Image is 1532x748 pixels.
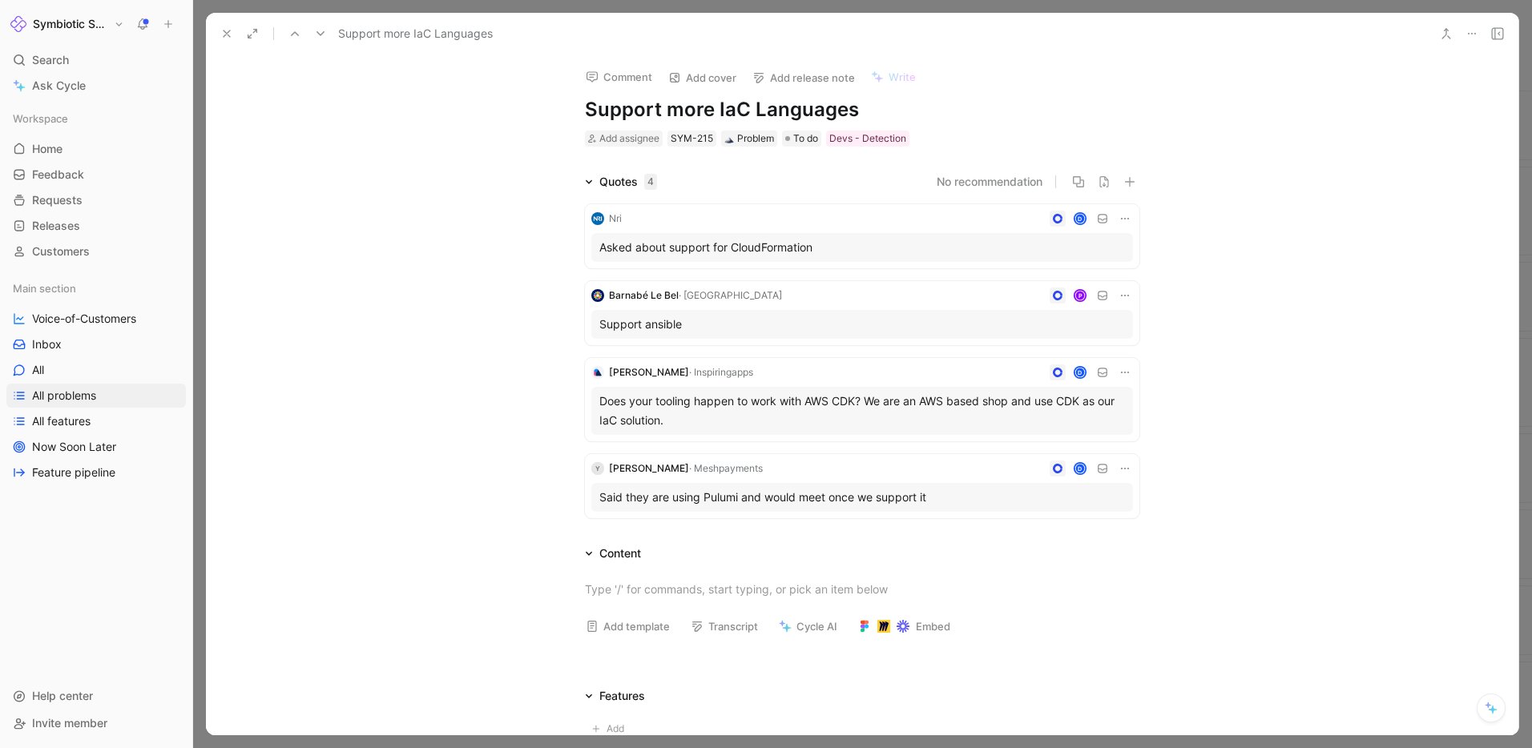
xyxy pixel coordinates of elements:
[579,615,677,637] button: Add template
[32,167,84,183] span: Feedback
[33,17,107,31] h1: Symbiotic Security
[32,439,116,455] span: Now Soon Later
[599,544,641,563] div: Content
[32,464,115,481] span: Feature pipeline
[721,131,777,147] div: 🗻Problem
[6,214,186,238] a: Releases
[599,132,659,144] span: Add assignee
[32,243,90,259] span: Customers
[32,141,62,157] span: Home
[10,16,26,32] img: Symbiotic Security
[772,615,845,637] button: Cycle AI
[32,218,80,234] span: Releases
[6,13,128,35] button: Symbiotic SecuritySymbiotic Security
[32,336,62,352] span: Inbox
[864,66,923,88] button: Write
[6,163,186,187] a: Feedback
[889,70,916,84] span: Write
[579,66,659,88] button: Comment
[644,174,657,190] div: 4
[689,462,763,474] span: · Meshpayments
[6,74,186,98] a: Ask Cycle
[599,392,1125,430] div: Does your tooling happen to work with AWS CDK? We are an AWS based shop and use CDK as our IaC so...
[599,172,657,191] div: Quotes
[689,366,753,378] span: · Inspiringapps
[1075,368,1086,378] div: D
[32,388,96,404] span: All problems
[338,24,493,43] span: Support more IaC Languages
[585,718,636,739] button: Add
[32,362,44,378] span: All
[609,366,689,378] span: [PERSON_NAME]
[6,137,186,161] a: Home
[32,311,136,327] span: Voice-of-Customers
[599,488,1125,507] div: Said they are using Pulumi and would meet once we support it
[599,315,1125,334] div: Support ansible
[661,66,744,89] button: Add cover
[32,716,107,730] span: Invite member
[6,48,186,72] div: Search
[937,172,1042,191] button: No recommendation
[724,134,734,143] img: 🗻
[13,280,76,296] span: Main section
[591,462,604,475] div: Y
[1075,214,1086,224] div: D
[6,684,186,708] div: Help center
[6,460,186,485] a: Feature pipeline
[671,131,713,147] div: SYM-215
[32,413,91,429] span: All features
[683,615,765,637] button: Transcript
[32,76,86,95] span: Ask Cycle
[6,188,186,212] a: Requests
[6,276,186,300] div: Main section
[13,111,68,127] span: Workspace
[6,307,186,331] a: Voice-of-Customers
[32,192,83,208] span: Requests
[6,107,186,131] div: Workspace
[6,332,186,356] a: Inbox
[745,66,862,89] button: Add release note
[599,686,645,706] div: Features
[609,289,679,301] span: Barnabé Le Bel
[851,615,957,637] button: Embed
[591,366,604,379] img: logo
[609,211,622,227] div: Nri
[579,544,647,563] div: Content
[32,50,69,70] span: Search
[829,131,906,147] div: Devs - Detection
[609,462,689,474] span: [PERSON_NAME]
[6,276,186,485] div: Main sectionVoice-of-CustomersInboxAllAll problemsAll featuresNow Soon LaterFeature pipeline
[724,131,774,147] div: Problem
[782,131,821,147] div: To do
[679,289,782,301] span: · [GEOGRAPHIC_DATA]
[607,721,629,737] span: Add
[599,238,1125,257] div: Asked about support for CloudFormation
[591,289,604,302] img: logo
[6,239,186,263] a: Customers
[6,358,186,382] a: All
[579,686,651,706] div: Features
[6,435,186,459] a: Now Soon Later
[1075,291,1086,301] div: P
[1075,464,1086,474] div: D
[585,97,1139,123] h1: Support more IaC Languages
[591,212,604,225] img: logo
[6,384,186,408] a: All problems
[579,172,663,191] div: Quotes4
[793,131,818,147] span: To do
[6,409,186,433] a: All features
[32,689,93,702] span: Help center
[6,711,186,735] div: Invite member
